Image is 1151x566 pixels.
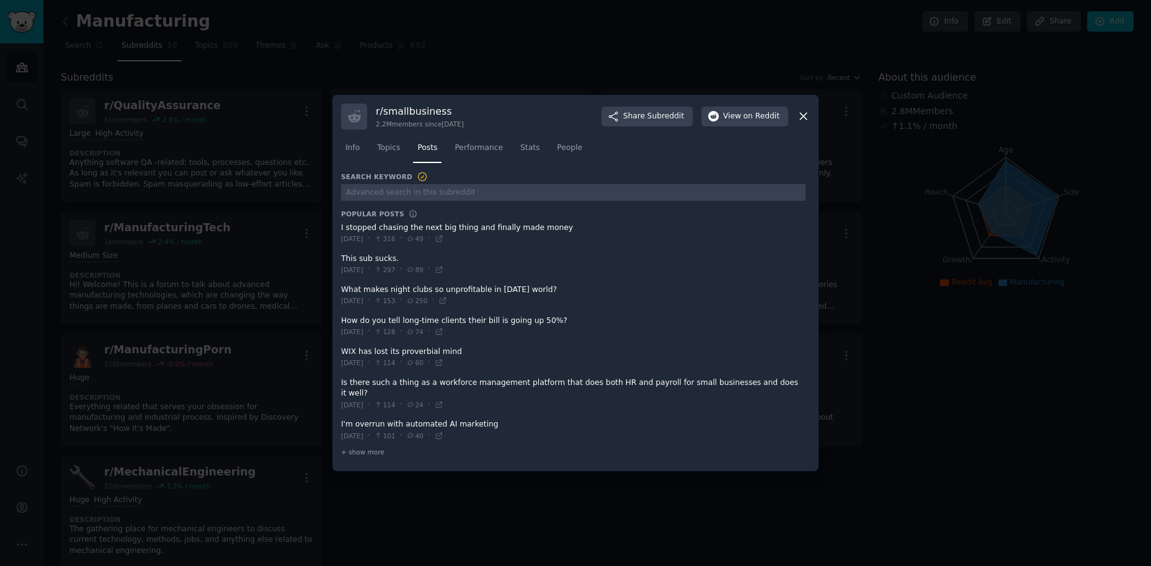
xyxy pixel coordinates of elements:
[368,326,370,337] span: ·
[376,105,464,118] h3: r/ smallbusiness
[399,264,402,275] span: ·
[413,138,442,164] a: Posts
[374,265,395,274] span: 297
[377,143,400,154] span: Topics
[368,430,370,441] span: ·
[406,234,423,243] span: 49
[376,120,464,128] div: 2.2M members since [DATE]
[374,358,395,367] span: 114
[602,107,693,126] button: ShareSubreddit
[450,138,507,164] a: Performance
[368,357,370,368] span: ·
[406,400,423,409] span: 24
[428,430,430,441] span: ·
[341,358,363,367] span: [DATE]
[374,296,395,305] span: 153
[406,358,423,367] span: 60
[406,296,427,305] span: 250
[341,138,364,164] a: Info
[455,143,503,154] span: Performance
[341,448,384,456] span: + show more
[368,233,370,244] span: ·
[374,431,395,440] span: 101
[520,143,540,154] span: Stats
[553,138,587,164] a: People
[341,400,363,409] span: [DATE]
[516,138,544,164] a: Stats
[341,327,363,336] span: [DATE]
[432,295,434,306] span: ·
[341,210,404,218] h3: Popular Posts
[374,400,395,409] span: 114
[417,143,437,154] span: Posts
[399,326,402,337] span: ·
[406,327,423,336] span: 74
[368,399,370,410] span: ·
[428,233,430,244] span: ·
[368,264,370,275] span: ·
[374,234,395,243] span: 316
[341,265,363,274] span: [DATE]
[701,107,788,126] button: Viewon Reddit
[399,357,402,368] span: ·
[428,357,430,368] span: ·
[623,111,684,122] span: Share
[399,233,402,244] span: ·
[647,111,684,122] span: Subreddit
[723,111,780,122] span: View
[341,431,363,440] span: [DATE]
[341,184,806,201] input: Advanced search in this subreddit
[341,296,363,305] span: [DATE]
[341,234,363,243] span: [DATE]
[744,111,780,122] span: on Reddit
[399,430,402,441] span: ·
[345,143,360,154] span: Info
[368,295,370,306] span: ·
[557,143,582,154] span: People
[428,264,430,275] span: ·
[374,327,395,336] span: 128
[399,399,402,410] span: ·
[399,295,402,306] span: ·
[341,171,428,182] h3: Search Keyword
[428,399,430,410] span: ·
[428,326,430,337] span: ·
[373,138,404,164] a: Topics
[406,431,423,440] span: 40
[406,265,423,274] span: 89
